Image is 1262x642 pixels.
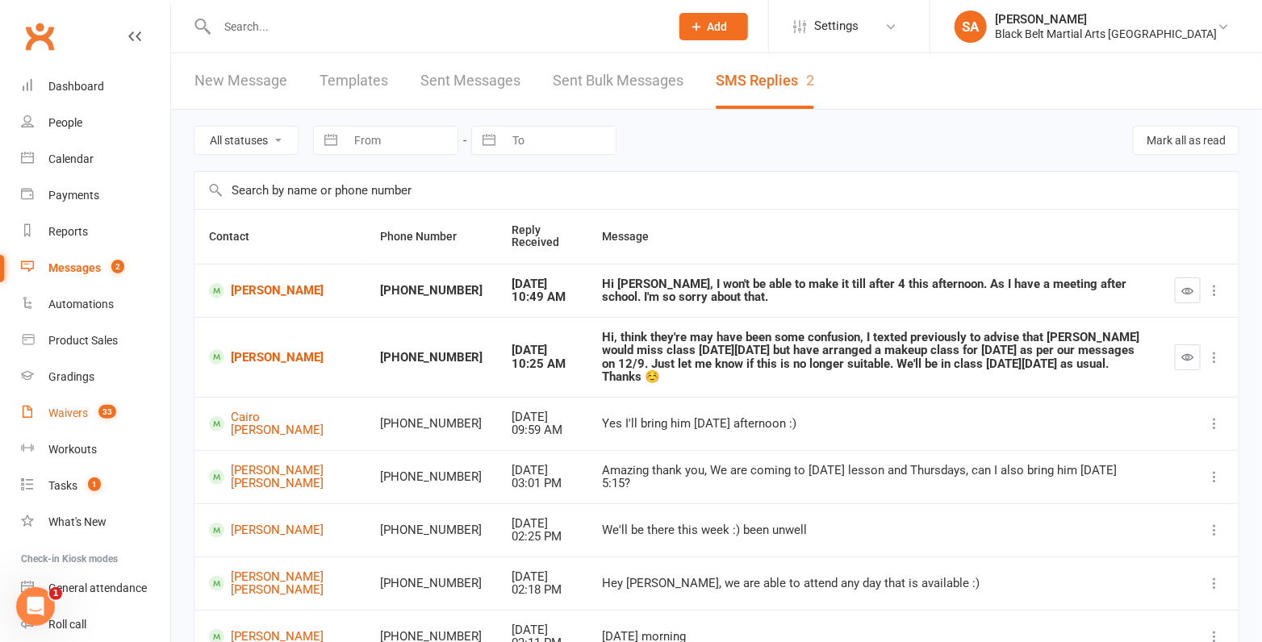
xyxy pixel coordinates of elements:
[814,8,859,44] span: Settings
[48,225,88,238] div: Reports
[995,27,1217,41] div: Black Belt Martial Arts [GEOGRAPHIC_DATA]
[49,587,62,600] span: 1
[1133,126,1239,155] button: Mark all as read
[209,570,351,597] a: [PERSON_NAME] [PERSON_NAME]
[48,370,94,383] div: Gradings
[380,523,483,537] div: [PHONE_NUMBER]
[21,141,170,177] a: Calendar
[587,210,1160,264] th: Message
[512,517,573,531] div: [DATE]
[21,69,170,105] a: Dashboard
[48,582,147,594] div: General attendance
[320,53,388,109] a: Templates
[806,72,814,89] div: 2
[16,587,55,626] iframe: Intercom live chat
[209,523,351,538] a: [PERSON_NAME]
[380,577,483,590] div: [PHONE_NUMBER]
[995,12,1217,27] div: [PERSON_NAME]
[602,277,1146,304] div: Hi [PERSON_NAME], I won't be able to make it till after 4 this afternoon. As I have a meeting aft...
[512,477,573,490] div: 03:01 PM
[88,477,101,491] span: 1
[48,515,107,528] div: What's New
[380,470,483,484] div: [PHONE_NUMBER]
[602,331,1146,384] div: Hi, think they're may have been some confusion, I texted previously to advise that [PERSON_NAME] ...
[420,53,520,109] a: Sent Messages
[48,116,82,129] div: People
[679,13,748,40] button: Add
[21,323,170,359] a: Product Sales
[497,210,587,264] th: Reply Received
[380,417,483,431] div: [PHONE_NUMBER]
[380,284,483,298] div: [PHONE_NUMBER]
[48,261,101,274] div: Messages
[716,53,814,109] a: SMS Replies2
[345,127,458,154] input: From
[19,16,60,56] a: Clubworx
[194,172,1239,209] input: Search by name or phone number
[955,10,987,43] div: SA
[602,523,1146,537] div: We'll be there this week :) been unwell
[48,443,97,456] div: Workouts
[48,618,86,631] div: Roll call
[512,277,573,291] div: [DATE]
[553,53,683,109] a: Sent Bulk Messages
[21,105,170,141] a: People
[602,417,1146,431] div: Yes I'll bring him [DATE] afternoon :)
[512,464,573,477] div: [DATE]
[21,286,170,323] a: Automations
[209,411,351,437] a: Cairo [PERSON_NAME]
[48,298,114,311] div: Automations
[48,406,88,419] div: Waivers
[21,395,170,431] a: Waivers 33
[111,260,124,273] span: 2
[512,344,573,357] div: [DATE]
[48,334,118,347] div: Product Sales
[512,357,573,371] div: 10:25 AM
[602,464,1146,490] div: Amazing thank you, We are coming to [DATE] lesson and Thursdays, can I also bring him [DATE] 5:15?
[48,189,99,202] div: Payments
[209,464,351,490] a: [PERSON_NAME] [PERSON_NAME]
[212,15,658,38] input: Search...
[21,570,170,607] a: General attendance kiosk mode
[504,127,616,154] input: To
[512,583,573,597] div: 02:18 PM
[48,152,94,165] div: Calendar
[21,468,170,504] a: Tasks 1
[602,577,1146,590] div: Hey [PERSON_NAME], we are able to attend any day that is available :)
[380,351,483,365] div: [PHONE_NUMBER]
[708,20,728,33] span: Add
[512,290,573,304] div: 10:49 AM
[98,405,116,419] span: 33
[512,411,573,424] div: [DATE]
[21,177,170,214] a: Payments
[21,250,170,286] a: Messages 2
[194,53,287,109] a: New Message
[209,349,351,365] a: [PERSON_NAME]
[366,210,497,264] th: Phone Number
[512,530,573,544] div: 02:25 PM
[21,504,170,540] a: What's New
[21,359,170,395] a: Gradings
[48,479,77,492] div: Tasks
[48,80,104,93] div: Dashboard
[21,431,170,468] a: Workouts
[194,210,366,264] th: Contact
[512,423,573,437] div: 09:59 AM
[512,623,573,637] div: [DATE]
[21,214,170,250] a: Reports
[209,283,351,298] a: [PERSON_NAME]
[512,570,573,584] div: [DATE]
